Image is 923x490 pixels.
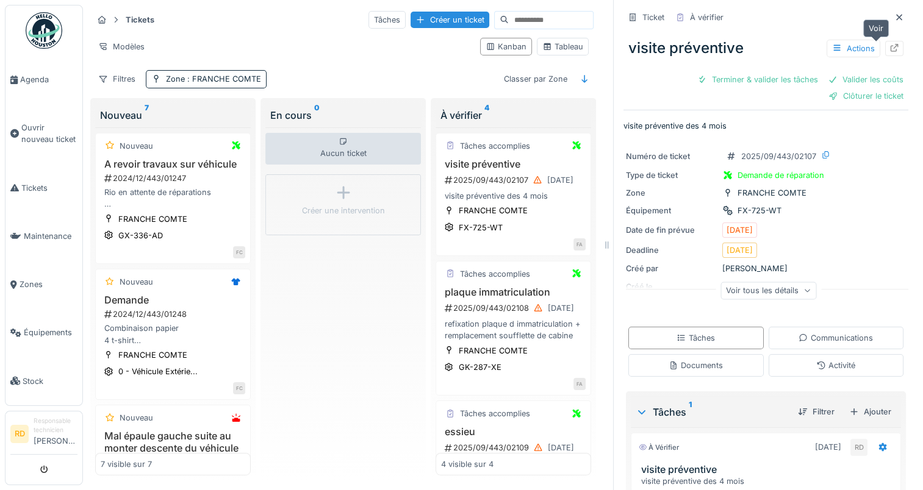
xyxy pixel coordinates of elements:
div: [PERSON_NAME] [626,263,906,274]
div: FRANCHE COMTE [459,345,528,357]
li: [PERSON_NAME] [34,416,77,452]
div: Voir tous les détails [720,282,816,299]
div: RD [850,439,867,456]
p: visite préventive des 4 mois [623,120,908,132]
div: 2025/09/443/02109 [444,440,586,455]
div: Kanban [486,41,526,52]
sup: 7 [145,108,149,122]
a: Agenda [5,55,82,104]
h3: A revoir travaux sur véhicule [101,158,245,170]
div: 7 visible sur 7 [101,458,152,470]
a: Tickets [5,164,82,212]
a: Équipements [5,308,82,357]
span: Maintenance [24,230,77,242]
div: Équipement [626,205,717,216]
div: Terminer & valider les tâches [692,71,823,88]
div: FRANCHE COMTE [459,205,528,216]
div: Valider les coûts [823,71,908,88]
div: FRANCHE COMTE [118,213,187,225]
li: RD [10,425,29,443]
span: Tickets [21,182,77,194]
div: Filtrer [793,403,839,420]
h3: visite préventive [441,158,586,170]
div: Combinaison papier 4 t-shirt 1 Bonnet [101,322,245,346]
div: Type de ticket [626,169,717,181]
div: Tâches [636,405,788,419]
span: Zones [20,279,77,290]
span: Stock [23,375,77,387]
div: Créer une intervention [302,205,385,216]
div: FX-725-WT [738,205,781,216]
a: Stock [5,357,82,405]
div: À vérifier [639,442,679,453]
div: Tableau [542,41,583,52]
div: 4 visible sur 4 [441,458,494,470]
div: Créer un ticket [411,12,489,28]
h3: Mal épaule gauche suite au monter descente du véhicule sur activités [PERSON_NAME] pontarlier [101,430,245,477]
div: Ajouter [844,403,896,420]
div: 2024/12/443/01248 [103,308,245,320]
sup: 1 [689,405,692,419]
div: 0 - Véhicule Extérie... [118,366,198,377]
div: Créé par [626,263,717,274]
div: Clôturer le ticket [824,88,908,104]
div: [DATE] [727,244,753,256]
div: Tâches accomplies [460,408,530,419]
h3: essieu [441,426,586,438]
div: Ticket [642,12,664,23]
span: Ouvrir nouveau ticket [21,122,77,145]
div: Documents [669,360,723,371]
div: FRANCHE COMTE [118,349,187,361]
div: visite préventive [623,32,908,64]
sup: 0 [314,108,320,122]
span: : FRANCHE COMTE [185,74,261,83]
div: Tâches accomplies [460,140,530,152]
div: FC [233,382,245,394]
div: [DATE] [815,441,841,453]
div: Tâches [368,11,406,29]
a: Zones [5,260,82,308]
div: Deadline [626,244,717,256]
div: Communications [799,332,873,344]
h3: Demande [101,294,245,306]
a: Maintenance [5,212,82,260]
div: En cours [270,108,416,122]
div: Voir [863,20,889,37]
div: À vérifier [690,12,724,23]
div: FX-725-WT [459,222,503,233]
div: Zone [166,73,261,85]
div: Classer par Zone [498,70,573,88]
div: FC [233,246,245,258]
div: Rio en attente de réparations Lumière de plafonnier a regardé disfonctionnement Volets de grille ... [101,186,245,210]
div: FA [573,238,586,250]
a: RD Responsable technicien[PERSON_NAME] [10,416,77,455]
div: Tâches [677,332,715,344]
div: Nouveau [120,412,153,424]
div: Responsable technicien [34,416,77,435]
div: Numéro de ticket [626,151,717,162]
div: 2025/09/443/02107 [741,151,816,162]
div: FRANCHE COMTE [738,187,806,199]
h3: plaque immatriculation [441,286,586,298]
div: Zone [626,187,717,199]
div: Actions [827,40,880,57]
div: Nouveau [120,140,153,152]
div: visite préventive des 4 mois [641,475,896,487]
div: Nouveau [120,276,153,288]
div: FA [573,378,586,390]
img: Badge_color-CXgf-gQk.svg [26,12,62,49]
div: Modèles [93,38,150,55]
a: Ouvrir nouveau ticket [5,104,82,163]
div: Tâches accomplies [460,268,530,280]
div: visite préventive des 4 mois [441,190,586,202]
div: À vérifier [440,108,586,122]
div: 2025/09/443/02107 [444,172,586,188]
div: 2025/09/443/02108 [444,300,586,316]
span: Équipements [24,327,77,338]
div: [DATE] [727,224,753,236]
div: [DATE] [548,302,574,314]
div: Nouveau [100,108,246,122]
strong: Tickets [121,14,159,26]
div: [DATE] [548,442,574,453]
sup: 4 [484,108,489,122]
